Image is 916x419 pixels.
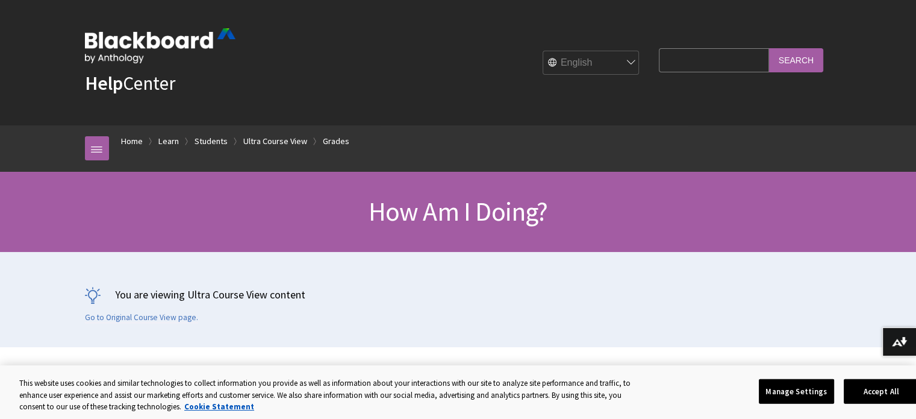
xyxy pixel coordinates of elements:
strong: Help [85,71,123,95]
img: Blackboard by Anthology [85,28,235,63]
span: How Am I Doing? [368,195,547,228]
a: Home [121,134,143,149]
select: Site Language Selector [543,51,640,75]
p: You are viewing Ultra Course View content [85,287,832,302]
div: This website uses cookies and similar technologies to collect information you provide as well as ... [19,377,641,413]
a: Grades [323,134,349,149]
button: Manage Settings [759,379,834,404]
a: Ultra Course View [243,134,307,149]
a: Learn [158,134,179,149]
a: More information about your privacy, opens in a new tab [184,402,254,412]
a: Go to Original Course View page. [85,312,198,323]
input: Search [769,48,823,72]
a: Students [195,134,228,149]
a: HelpCenter [85,71,175,95]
